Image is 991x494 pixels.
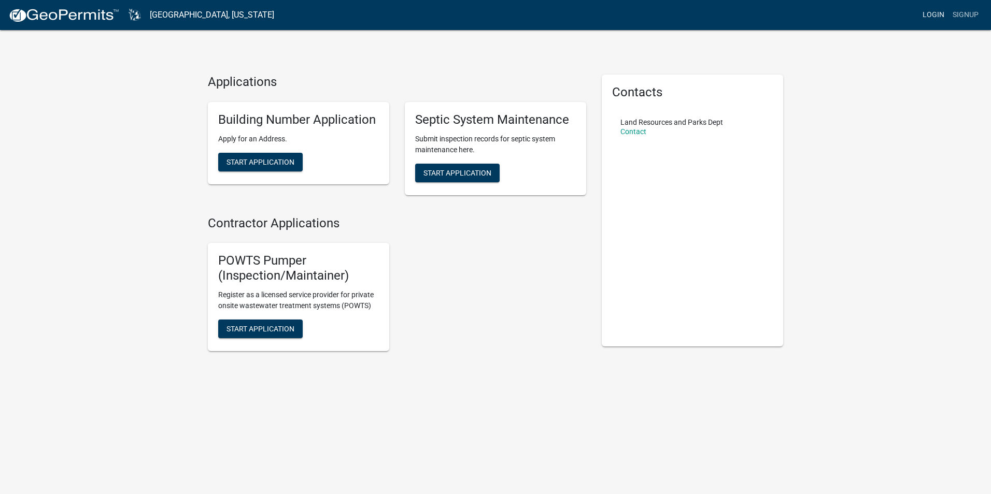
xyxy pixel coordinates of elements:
[218,153,303,171] button: Start Application
[423,168,491,177] span: Start Application
[150,6,274,24] a: [GEOGRAPHIC_DATA], [US_STATE]
[208,75,586,90] h4: Applications
[226,324,294,332] span: Start Application
[218,319,303,338] button: Start Application
[208,216,586,231] h4: Contractor Applications
[415,134,576,155] p: Submit inspection records for septic system maintenance here.
[208,216,586,359] wm-workflow-list-section: Contractor Applications
[218,253,379,283] h5: POWTS Pumper (Inspection/Maintainer)
[218,289,379,311] p: Register as a licensed service provider for private onsite wastewater treatment systems (POWTS)
[218,112,379,127] h5: Building Number Application
[918,5,948,25] a: Login
[208,75,586,204] wm-workflow-list-section: Applications
[218,134,379,144] p: Apply for an Address.
[415,112,576,127] h5: Septic System Maintenance
[620,119,723,126] p: Land Resources and Parks Dept
[948,5,983,25] a: Signup
[128,8,141,22] img: Dodge County, Wisconsin
[226,157,294,166] span: Start Application
[415,164,500,182] button: Start Application
[612,85,773,100] h5: Contacts
[620,127,646,136] a: Contact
